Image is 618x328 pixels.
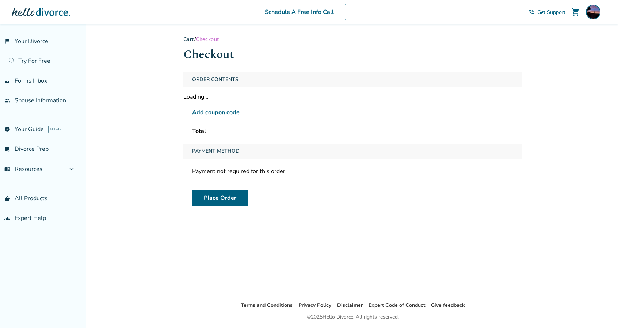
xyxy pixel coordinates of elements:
li: Give feedback [431,301,465,310]
span: Get Support [537,9,565,16]
span: Total [192,127,206,135]
span: Checkout [196,36,219,43]
a: phone_in_talkGet Support [529,9,565,16]
span: shopping_basket [4,195,10,201]
span: flag_2 [4,38,10,44]
span: explore [4,126,10,132]
a: Terms and Conditions [241,302,293,309]
div: © 2025 Hello Divorce. All rights reserved. [307,313,399,321]
span: Order Contents [189,72,241,87]
button: Place Order [192,190,248,206]
a: Schedule A Free Info Call [253,4,346,20]
span: list_alt_check [4,146,10,152]
div: Loading... [183,93,522,101]
span: phone_in_talk [529,9,534,15]
div: Payment not required for this order [183,164,522,178]
span: menu_book [4,166,10,172]
a: Expert Code of Conduct [369,302,425,309]
h1: Checkout [183,46,522,64]
a: Cart [183,36,194,43]
img: Andrea Chan [586,5,600,19]
span: AI beta [48,126,62,133]
a: Privacy Policy [298,302,331,309]
span: groups [4,215,10,221]
div: / [183,36,522,43]
span: inbox [4,78,10,84]
span: people [4,98,10,103]
span: Add coupon code [192,108,240,117]
span: Resources [4,165,42,173]
span: Payment Method [189,144,243,159]
span: shopping_cart [571,8,580,16]
li: Disclaimer [337,301,363,310]
span: Forms Inbox [15,77,47,85]
span: expand_more [67,165,76,173]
